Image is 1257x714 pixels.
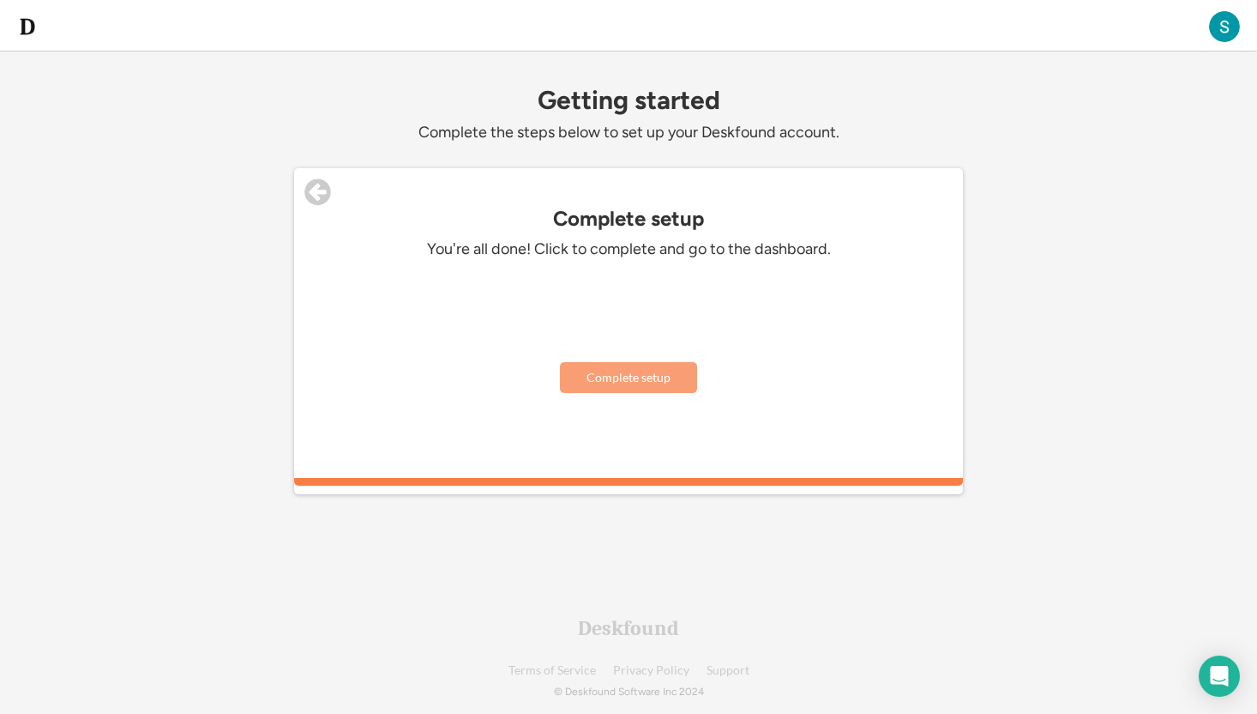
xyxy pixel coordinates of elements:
[17,16,38,37] img: d-whitebg.png
[294,207,963,231] div: Complete setup
[560,362,697,393] button: Complete setup
[578,618,679,638] div: Deskfound
[294,123,963,142] div: Complete the steps below to set up your Deskfound account.
[707,664,749,677] a: Support
[371,239,886,259] div: You're all done! Click to complete and go to the dashboard.
[508,664,596,677] a: Terms of Service
[1209,11,1240,42] img: ACg8ocJdIHuIm8l21S8reghzRdfsP9R_vOjUi5T4gPT3tP12SDSirg=s96-c
[294,86,963,114] div: Getting started
[298,478,959,486] div: 100%
[1199,656,1240,697] div: Open Intercom Messenger
[613,664,689,677] a: Privacy Policy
